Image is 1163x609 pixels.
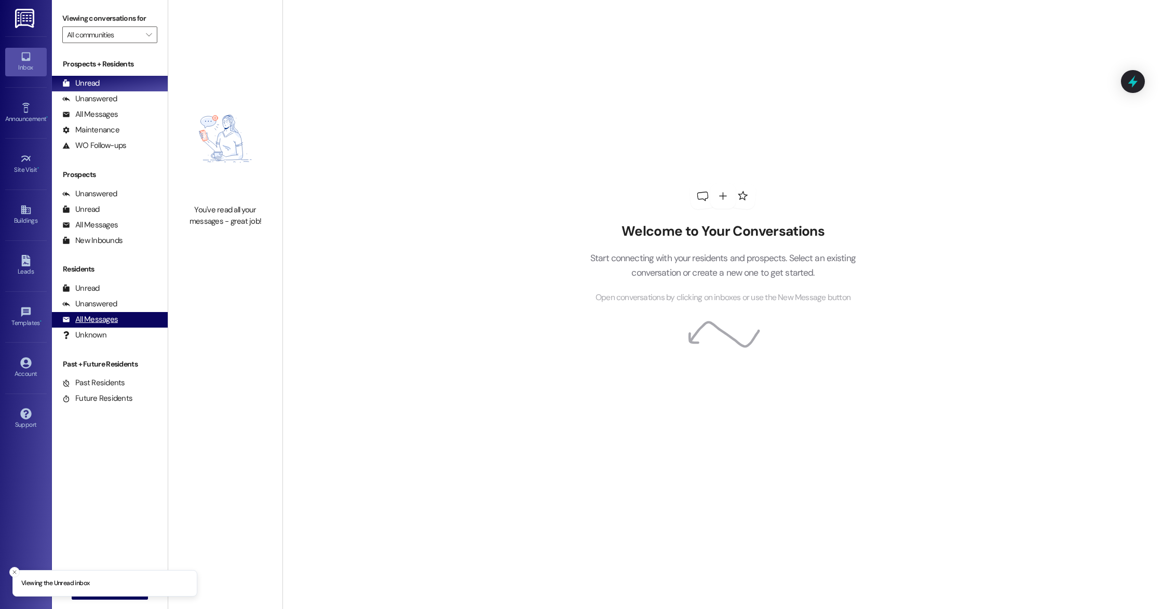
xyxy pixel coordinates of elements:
[62,109,118,120] div: All Messages
[62,204,100,215] div: Unread
[40,318,42,325] span: •
[180,205,271,227] div: You've read all your messages - great job!
[62,125,119,136] div: Maintenance
[146,31,152,39] i: 
[574,251,871,280] p: Start connecting with your residents and prospects. Select an existing conversation or create a n...
[52,59,168,70] div: Prospects + Residents
[5,150,47,178] a: Site Visit •
[596,291,850,304] span: Open conversations by clicking on inboxes or use the New Message button
[62,188,117,199] div: Unanswered
[62,330,106,341] div: Unknown
[52,264,168,275] div: Residents
[62,393,132,404] div: Future Residents
[5,252,47,280] a: Leads
[5,201,47,229] a: Buildings
[62,283,100,294] div: Unread
[574,223,871,240] h2: Welcome to Your Conversations
[62,299,117,309] div: Unanswered
[62,235,123,246] div: New Inbounds
[180,78,271,200] img: empty-state
[62,93,117,104] div: Unanswered
[5,303,47,331] a: Templates •
[15,9,36,28] img: ResiDesk Logo
[21,579,89,588] p: Viewing the Unread inbox
[62,314,118,325] div: All Messages
[5,354,47,382] a: Account
[37,165,39,172] span: •
[62,140,126,151] div: WO Follow-ups
[46,114,48,121] span: •
[62,10,157,26] label: Viewing conversations for
[52,169,168,180] div: Prospects
[62,377,125,388] div: Past Residents
[9,567,20,577] button: Close toast
[52,359,168,370] div: Past + Future Residents
[62,220,118,231] div: All Messages
[5,48,47,76] a: Inbox
[62,78,100,89] div: Unread
[5,405,47,433] a: Support
[67,26,141,43] input: All communities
